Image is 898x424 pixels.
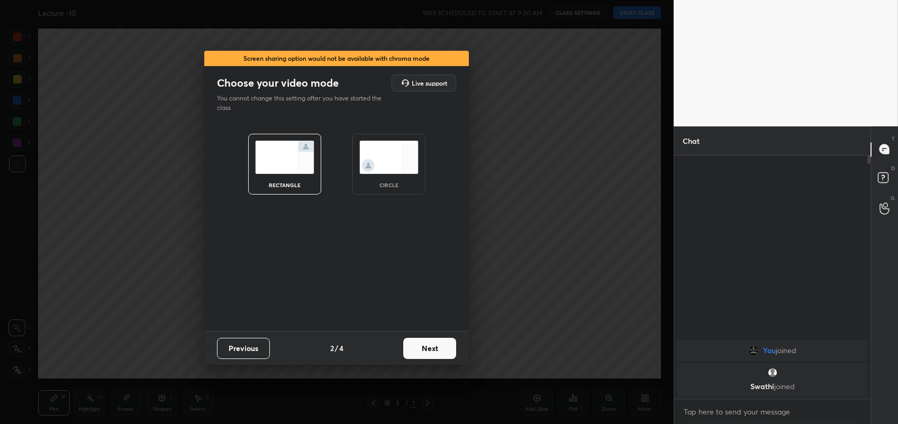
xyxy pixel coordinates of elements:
[774,381,794,391] span: joined
[763,346,776,355] span: You
[264,182,306,188] div: rectangle
[217,338,270,359] button: Previous
[217,94,388,113] p: You cannot change this setting after you have started the class
[412,80,447,86] h5: Live support
[776,346,796,355] span: joined
[674,338,870,399] div: grid
[359,141,419,174] img: circleScreenIcon.acc0effb.svg
[683,382,861,391] p: Swathi
[767,367,777,378] img: default.png
[403,338,456,359] button: Next
[255,141,314,174] img: normalScreenIcon.ae25ed63.svg
[335,343,338,354] h4: /
[748,345,759,356] img: e60519a4c4f740609fbc41148676dd3d.jpg
[674,127,708,155] p: Chat
[204,51,469,66] div: Screen sharing option would not be available with chroma mode
[891,164,895,172] p: D
[368,182,410,188] div: circle
[330,343,334,354] h4: 2
[339,343,343,354] h4: 4
[891,194,895,202] p: G
[217,76,339,90] h2: Choose your video mode
[892,135,895,143] p: T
